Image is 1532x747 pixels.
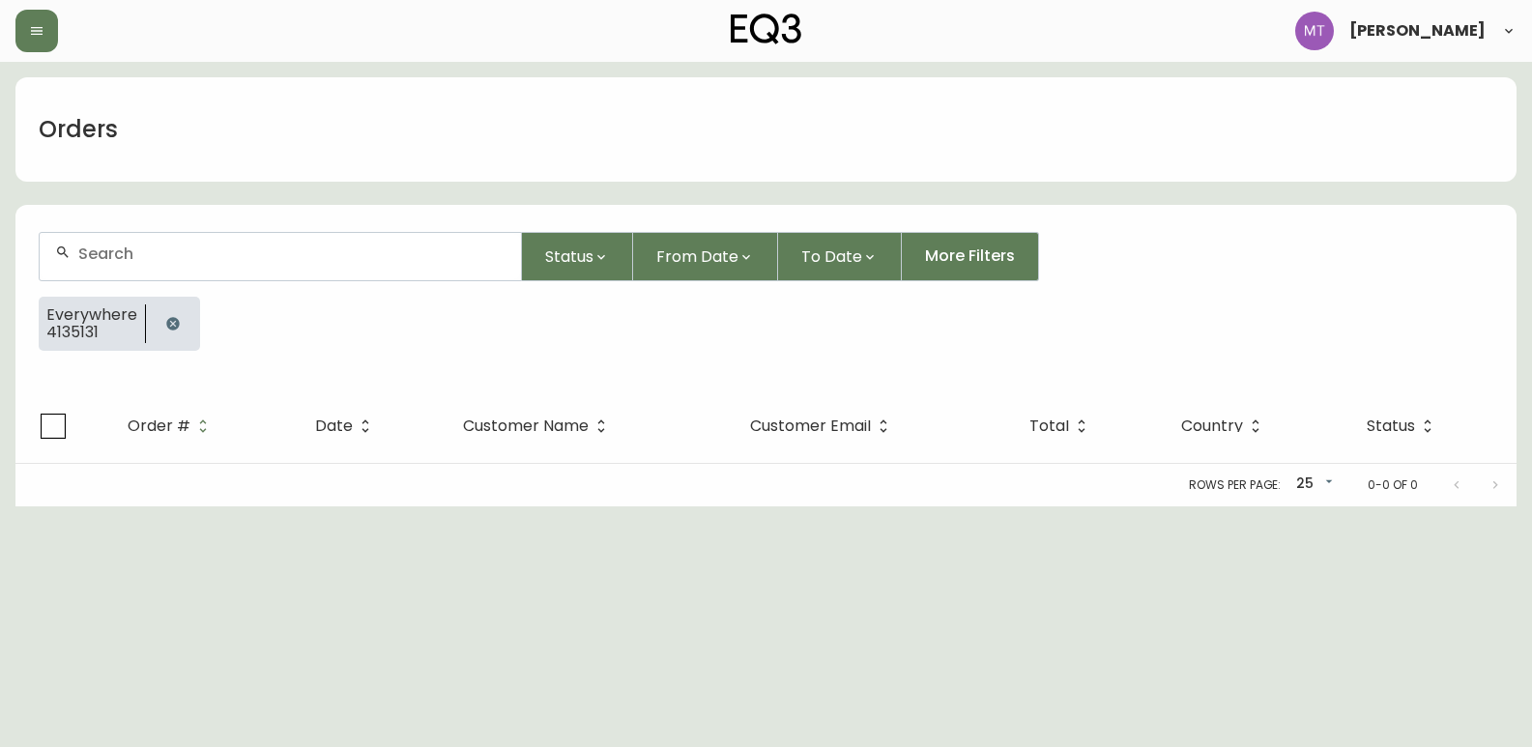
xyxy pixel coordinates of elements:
span: Customer Name [463,417,614,435]
span: More Filters [925,245,1015,267]
p: 0-0 of 0 [1368,476,1418,494]
span: Date [315,420,353,432]
button: To Date [778,232,902,281]
span: Country [1181,420,1243,432]
button: From Date [633,232,778,281]
img: 397d82b7ede99da91c28605cdd79fceb [1295,12,1334,50]
p: Rows per page: [1189,476,1281,494]
span: Everywhere [46,306,137,324]
span: [PERSON_NAME] [1349,23,1486,39]
h1: Orders [39,113,118,146]
span: Order # [128,417,216,435]
span: Total [1029,417,1094,435]
span: Date [315,417,378,435]
img: logo [731,14,802,44]
input: Search [78,244,506,263]
span: Country [1181,417,1268,435]
span: Customer Email [750,417,896,435]
div: 25 [1288,469,1337,501]
span: Customer Email [750,420,871,432]
button: More Filters [902,232,1039,281]
span: Status [545,244,593,269]
span: Status [1367,420,1415,432]
span: Customer Name [463,420,589,432]
span: To Date [801,244,862,269]
button: Status [522,232,633,281]
span: Total [1029,420,1069,432]
span: From Date [656,244,738,269]
span: Status [1367,417,1440,435]
span: Order # [128,420,190,432]
span: 4135131 [46,324,137,341]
